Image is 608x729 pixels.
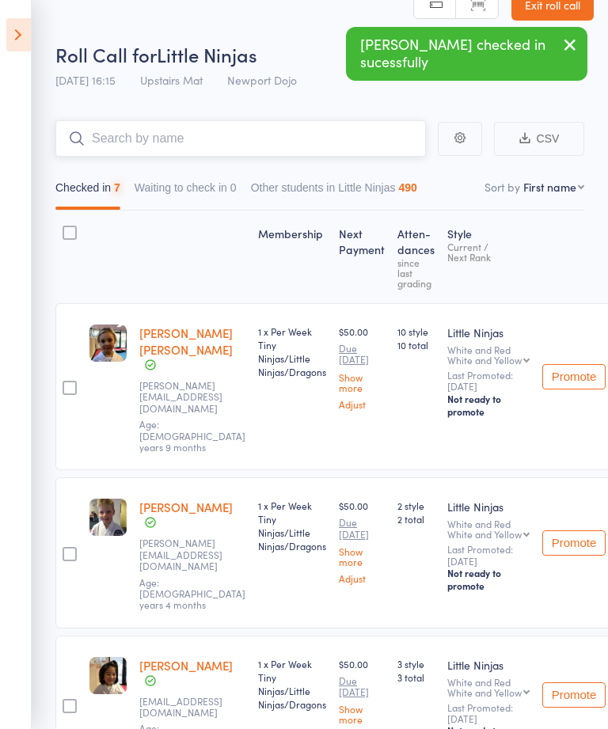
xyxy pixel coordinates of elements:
div: White and Yellow [447,355,522,365]
div: Not ready to promote [447,393,530,418]
div: 1 x Per Week Tiny Ninjas/Little Ninjas/Dragons [258,325,326,378]
span: 10 total [397,338,435,351]
span: 2 style [397,499,435,512]
div: White and Red [447,677,530,697]
div: $50.00 [339,499,385,583]
span: [DATE] 16:15 [55,72,116,88]
span: Age: [DEMOGRAPHIC_DATA] years 4 months [139,575,245,612]
div: 7 [114,181,120,194]
img: image1747205088.png [89,325,127,362]
a: [PERSON_NAME] [139,499,233,515]
div: since last grading [397,257,435,288]
a: Show more [339,704,385,724]
img: image1719617288.png [89,657,127,694]
small: t.barrack@live.com [139,537,242,571]
button: Waiting to check in0 [135,173,237,210]
a: Show more [339,546,385,567]
div: Little Ninjas [447,325,530,340]
button: Promote [542,530,606,556]
div: 0 [230,181,237,194]
a: [PERSON_NAME] [PERSON_NAME] [139,325,233,358]
div: Next Payment [332,218,391,296]
button: CSV [494,122,584,156]
div: Membership [252,218,332,296]
a: Show more [339,372,385,393]
input: Search by name [55,120,426,157]
img: image1757399356.png [89,499,127,536]
small: Last Promoted: [DATE] [447,544,530,567]
div: 1 x Per Week Tiny Ninjas/Little Ninjas/Dragons [258,499,326,552]
span: Little Ninjas [157,41,257,67]
div: White and Yellow [447,687,522,697]
div: [PERSON_NAME] checked in sucessfully [346,27,587,81]
span: Age: [DEMOGRAPHIC_DATA] years 9 months [139,417,245,454]
div: Atten­dances [391,218,441,296]
small: Due [DATE] [339,343,385,366]
span: 10 style [397,325,435,338]
small: Last Promoted: [DATE] [447,370,530,393]
div: Not ready to promote [447,567,530,592]
div: First name [523,179,576,195]
a: Adjust [339,573,385,583]
button: Promote [542,364,606,389]
label: Sort by [484,179,520,195]
div: 490 [399,181,417,194]
button: Checked in7 [55,173,120,210]
span: Roll Call for [55,41,157,67]
span: Upstairs Mat [140,72,203,88]
button: Other students in Little Ninjas490 [251,173,417,210]
small: Last Promoted: [DATE] [447,702,530,725]
span: 3 style [397,657,435,670]
a: Adjust [339,399,385,409]
small: Due [DATE] [339,675,385,698]
div: 1 x Per Week Tiny Ninjas/Little Ninjas/Dragons [258,657,326,711]
small: Due [DATE] [339,517,385,540]
div: Current / Next Rank [447,241,530,262]
span: 2 total [397,512,435,526]
div: Style [441,218,536,296]
div: Little Ninjas [447,657,530,673]
span: Newport Dojo [227,72,297,88]
div: White and Red [447,344,530,365]
div: $50.00 [339,325,385,409]
div: Little Ninjas [447,499,530,514]
small: nadine.l.tune@gmail.com [139,380,242,414]
a: [PERSON_NAME] [139,657,233,674]
span: 3 total [397,670,435,684]
small: ruixuewang1@gmail.com [139,696,242,719]
div: White and Red [447,518,530,539]
button: Promote [542,682,606,708]
div: White and Yellow [447,529,522,539]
